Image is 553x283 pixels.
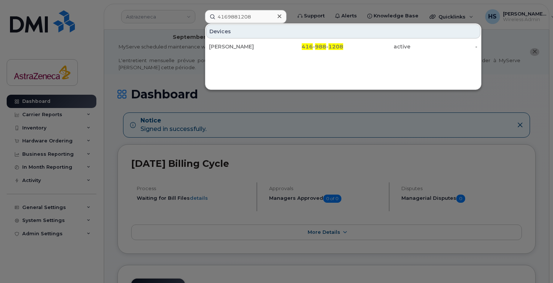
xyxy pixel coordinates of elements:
div: active [343,43,410,50]
span: 988 [315,43,326,50]
div: - [410,43,477,50]
span: 1208 [328,43,343,50]
span: 416 [302,43,313,50]
div: - - [276,43,343,50]
div: Devices [206,24,480,38]
a: [PERSON_NAME]416-988-1208active- [206,40,480,53]
div: [PERSON_NAME] [209,43,276,50]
